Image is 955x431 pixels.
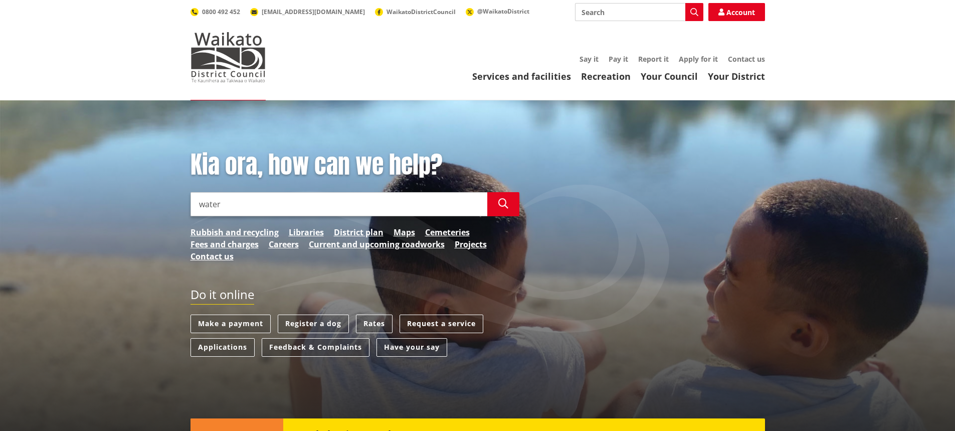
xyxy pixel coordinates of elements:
[334,226,384,238] a: District plan
[641,70,698,82] a: Your Council
[477,7,529,16] span: @WaikatoDistrict
[289,226,324,238] a: Libraries
[262,338,369,357] a: Feedback & Complaints
[455,238,487,250] a: Projects
[356,315,393,333] a: Rates
[190,226,279,238] a: Rubbish and recycling
[581,70,631,82] a: Recreation
[400,315,483,333] a: Request a service
[250,8,365,16] a: [EMAIL_ADDRESS][DOMAIN_NAME]
[376,338,447,357] a: Have your say
[190,250,234,262] a: Contact us
[728,54,765,64] a: Contact us
[387,8,456,16] span: WaikatoDistrictCouncil
[190,151,519,180] h1: Kia ora, how can we help?
[466,7,529,16] a: @WaikatoDistrict
[609,54,628,64] a: Pay it
[309,238,445,250] a: Current and upcoming roadworks
[425,226,470,238] a: Cemeteries
[190,238,259,250] a: Fees and charges
[638,54,669,64] a: Report it
[190,192,487,216] input: Search input
[190,8,240,16] a: 0800 492 452
[202,8,240,16] span: 0800 492 452
[375,8,456,16] a: WaikatoDistrictCouncil
[262,8,365,16] span: [EMAIL_ADDRESS][DOMAIN_NAME]
[190,32,266,82] img: Waikato District Council - Te Kaunihera aa Takiwaa o Waikato
[472,70,571,82] a: Services and facilities
[190,315,271,333] a: Make a payment
[679,54,718,64] a: Apply for it
[708,3,765,21] a: Account
[394,226,415,238] a: Maps
[278,315,349,333] a: Register a dog
[580,54,599,64] a: Say it
[190,288,254,305] h2: Do it online
[708,70,765,82] a: Your District
[269,238,299,250] a: Careers
[575,3,703,21] input: Search input
[190,338,255,357] a: Applications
